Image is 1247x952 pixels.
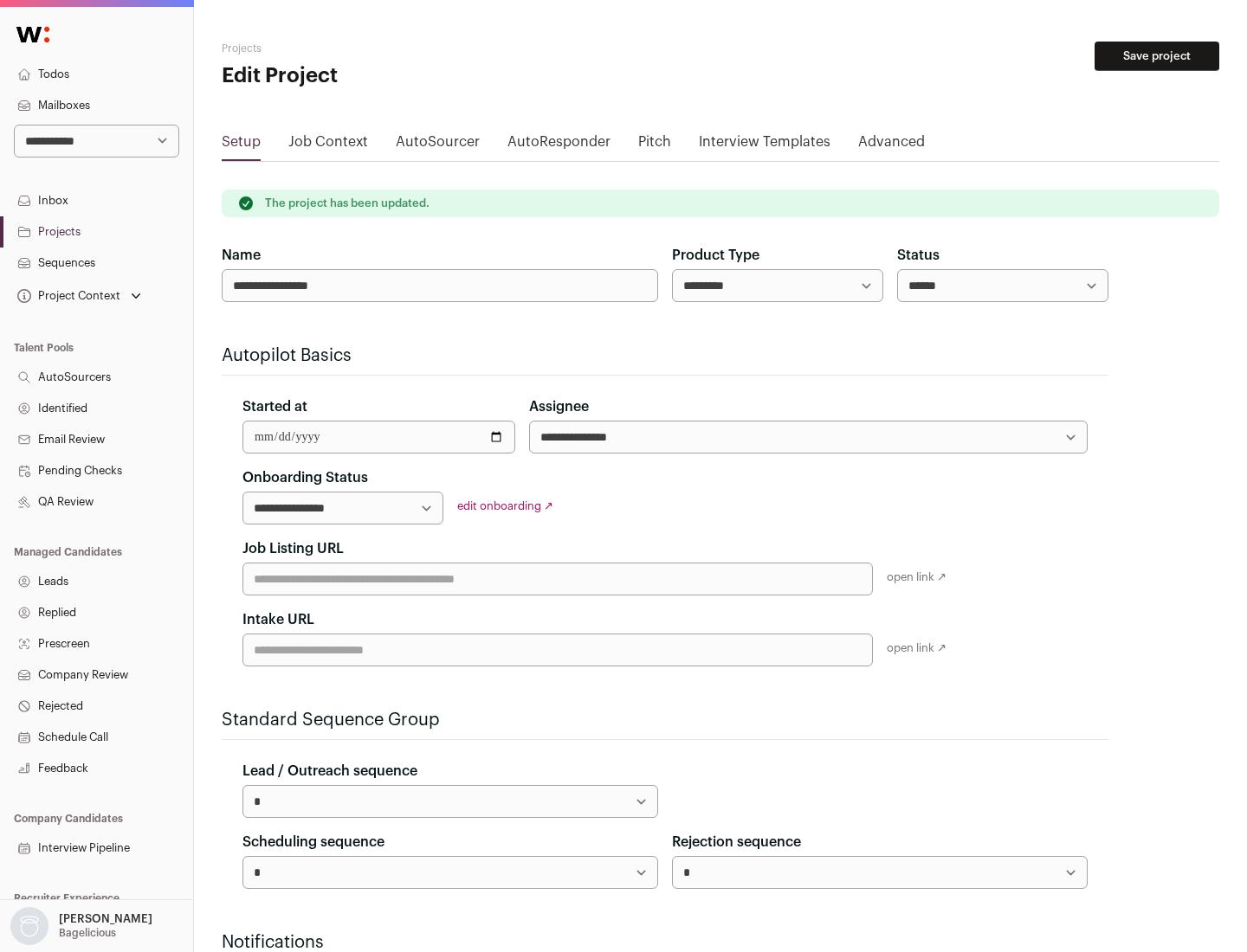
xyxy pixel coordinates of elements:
label: Lead / Outreach sequence [242,761,417,782]
a: Interview Templates [699,132,830,159]
button: Open dropdown [14,284,145,308]
p: The project has been updated. [265,196,430,210]
label: Product Type [672,245,759,266]
button: Save project [1095,42,1219,71]
label: Rejection sequence [672,832,801,852]
a: Setup [222,132,261,159]
label: Started at [242,396,307,417]
a: edit onboarding ↗ [457,500,553,511]
a: AutoSourcer [396,132,480,159]
a: Advanced [858,132,925,159]
h1: Edit Project [222,62,554,90]
h2: Autopilot Basics [222,344,1108,368]
h2: Standard Sequence Group [222,708,1108,732]
div: Project Context [14,289,120,303]
p: Bagelicious [59,926,116,940]
label: Assignee [529,396,589,417]
label: Name [222,245,261,266]
a: Job Context [288,132,368,159]
button: Open dropdown [7,907,156,945]
img: Wellfound [7,17,59,52]
label: Scheduling sequence [242,832,384,852]
label: Job Listing URL [242,538,344,559]
label: Status [897,245,940,266]
label: Intake URL [242,609,314,630]
img: nopic.png [10,907,48,945]
h2: Projects [222,42,554,55]
a: AutoResponder [507,132,611,159]
p: [PERSON_NAME] [59,912,152,926]
label: Onboarding Status [242,467,368,488]
a: Pitch [638,132,671,159]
